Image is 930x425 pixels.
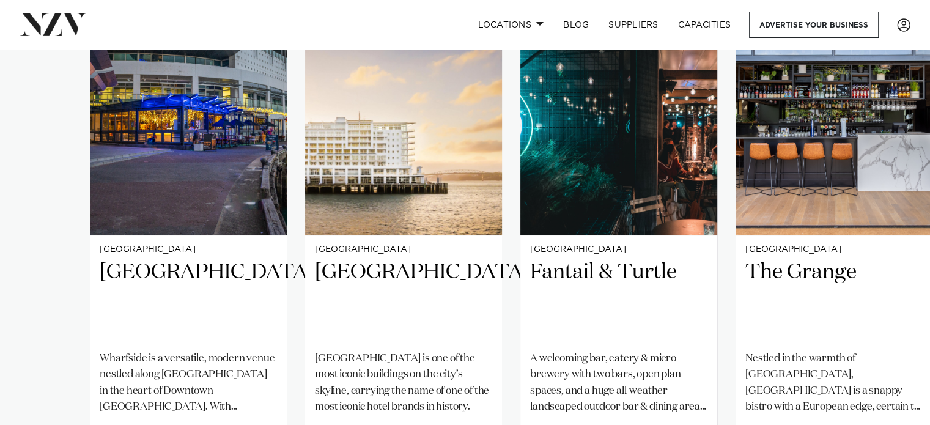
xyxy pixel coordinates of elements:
[100,259,277,341] h2: [GEOGRAPHIC_DATA]
[315,245,492,254] small: [GEOGRAPHIC_DATA]
[745,351,923,415] p: Nestled in the warmth of [GEOGRAPHIC_DATA], [GEOGRAPHIC_DATA] is a snappy bistro with a European ...
[100,245,277,254] small: [GEOGRAPHIC_DATA]
[668,12,741,38] a: Capacities
[553,12,599,38] a: BLOG
[315,351,492,415] p: [GEOGRAPHIC_DATA] is one of the most iconic buildings on the city’s skyline, carrying the name of...
[100,351,277,415] p: Wharfside is a versatile, modern venue nestled along [GEOGRAPHIC_DATA] in the heart of Downtown [...
[745,259,923,341] h2: The Grange
[745,245,923,254] small: [GEOGRAPHIC_DATA]
[315,259,492,341] h2: [GEOGRAPHIC_DATA]
[530,351,707,415] p: A welcoming bar, eatery & micro brewery with two bars, open plan spaces, and a huge all-weather l...
[530,259,707,341] h2: Fantail & Turtle
[530,245,707,254] small: [GEOGRAPHIC_DATA]
[468,12,553,38] a: Locations
[599,12,668,38] a: SUPPLIERS
[749,12,879,38] a: Advertise your business
[20,13,86,35] img: nzv-logo.png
